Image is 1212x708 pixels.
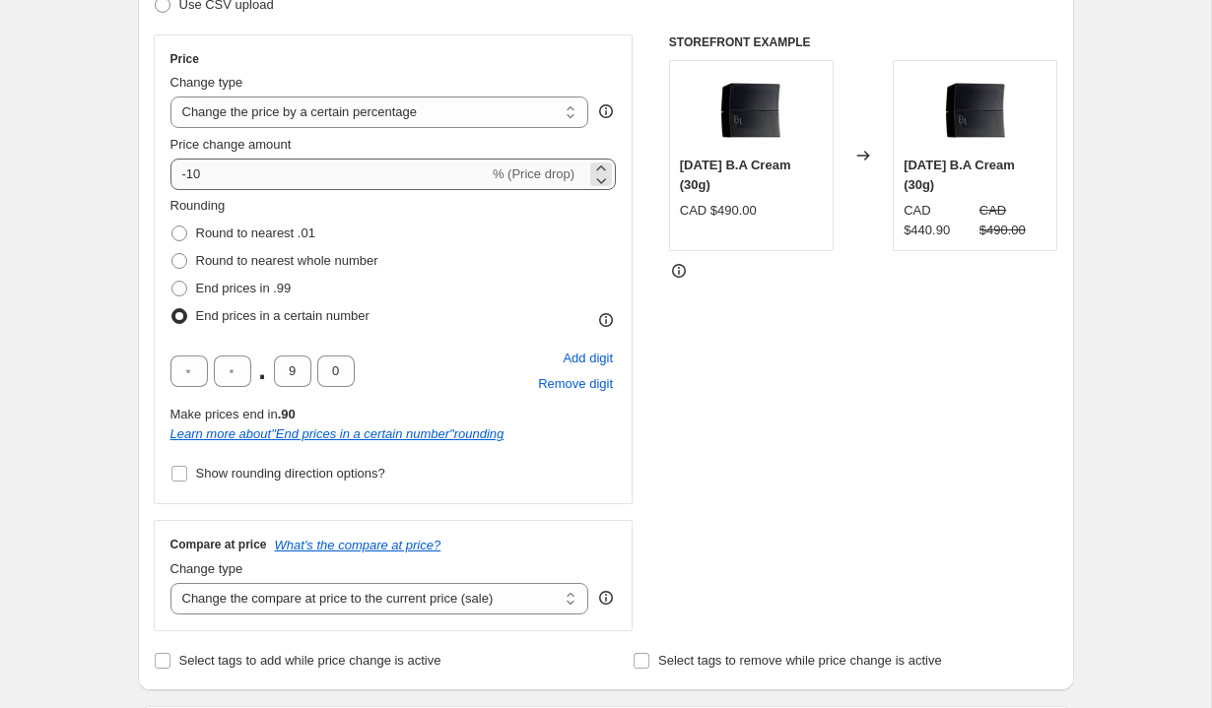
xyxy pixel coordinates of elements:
span: Change type [170,75,243,90]
span: Select tags to remove while price change is active [658,653,942,668]
a: Learn more about"End prices in a certain number"rounding [170,426,505,441]
h3: Price [170,51,199,67]
span: Make prices end in [170,407,296,421]
input: ﹡ [214,355,251,387]
span: End prices in .99 [196,281,292,295]
button: Remove placeholder [535,371,616,397]
input: ﹡ [274,355,311,387]
div: help [596,101,616,121]
img: d53cf4eff4345d4fa2199ba35e2658ba_625x625_8c291ab2-905c-45c1-ad44-3b1f81fc6d1d_80x.jpg [936,71,1015,150]
span: [DATE] B.A Cream (30g) [680,158,791,192]
button: Add placeholder [560,346,616,371]
span: % (Price drop) [493,166,574,181]
h3: Compare at price [170,537,267,552]
span: Round to nearest .01 [196,225,315,240]
input: ﹡ [170,355,208,387]
span: Change type [170,561,243,576]
img: d53cf4eff4345d4fa2199ba35e2658ba_625x625_8c291ab2-905c-45c1-ad44-3b1f81fc6d1d_80x.jpg [711,71,790,150]
span: Add digit [563,349,613,368]
b: .90 [278,407,296,421]
span: Round to nearest whole number [196,253,378,268]
div: help [596,588,616,608]
span: . [257,355,268,387]
h6: STOREFRONT EXAMPLE [669,34,1058,50]
input: -15 [170,159,489,190]
span: Show rounding direction options? [196,466,385,481]
span: Remove digit [538,374,613,394]
span: [DATE] B.A Cream (30g) [904,158,1015,192]
i: Learn more about " End prices in a certain number " rounding [170,426,505,441]
div: CAD $440.90 [904,201,972,240]
input: ﹡ [317,355,355,387]
button: What's the compare at price? [275,538,441,552]
span: Rounding [170,198,226,213]
strike: CAD $490.00 [979,201,1047,240]
span: Select tags to add while price change is active [179,653,441,668]
span: Price change amount [170,137,292,152]
span: End prices in a certain number [196,308,370,323]
div: CAD $490.00 [680,201,757,221]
